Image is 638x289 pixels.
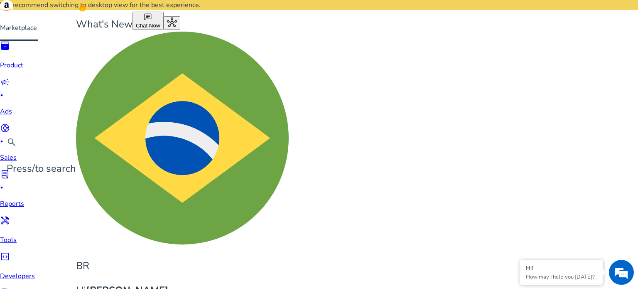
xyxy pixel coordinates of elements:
[76,32,289,245] img: br.svg
[133,12,164,30] button: chatChat Now
[526,264,596,272] div: Hi!
[164,16,180,30] button: hub
[144,13,152,21] span: chat
[167,17,177,27] span: hub
[76,259,289,273] p: BR
[526,273,596,281] p: How may I help you today?
[76,17,133,31] span: What's New
[136,22,160,29] span: Chat Now
[7,161,76,176] p: Press to search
